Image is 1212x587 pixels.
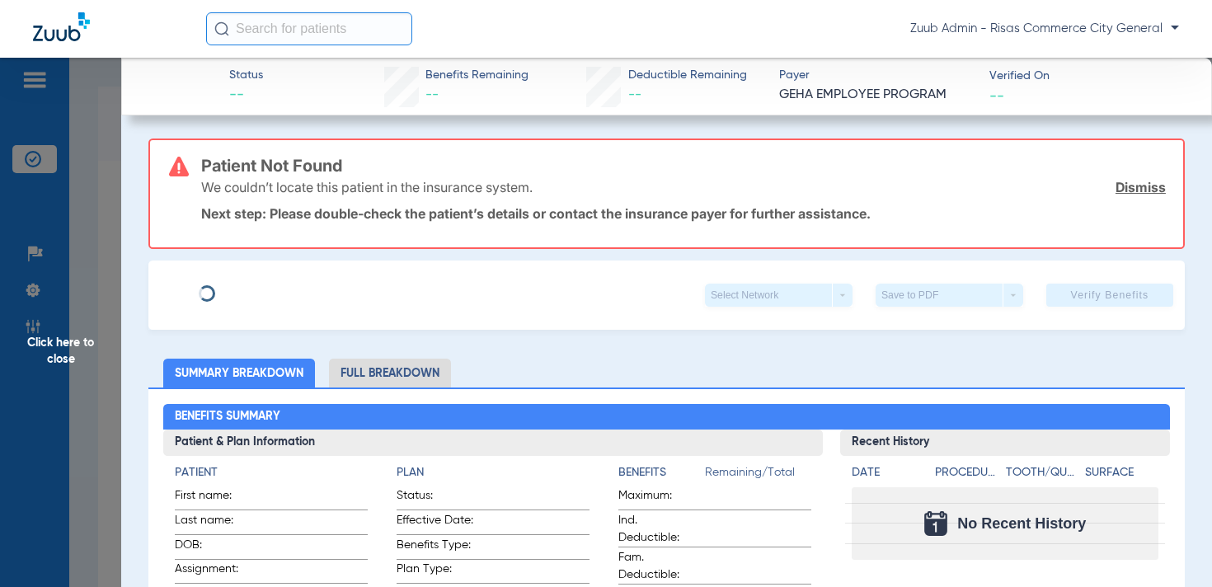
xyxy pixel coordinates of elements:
span: Maximum: [618,487,699,510]
h3: Recent History [840,430,1170,456]
span: -- [229,85,263,106]
span: Deductible Remaining [628,67,747,84]
span: Zuub Admin - Risas Commerce City General [910,21,1179,37]
span: -- [425,88,439,101]
span: First name: [175,487,256,510]
app-breakdown-title: Date [852,464,921,487]
img: Calendar [924,511,947,536]
h4: Plan [397,464,590,481]
span: -- [989,87,1004,104]
h4: Surface [1085,464,1158,481]
span: GEHA EMPLOYEE PROGRAM [779,85,975,106]
h4: Patient [175,464,368,481]
p: We couldn’t locate this patient in the insurance system. [201,179,533,195]
a: Dismiss [1116,179,1166,195]
img: Zuub Logo [33,12,90,41]
app-breakdown-title: Tooth/Quad [1006,464,1079,487]
p: Next step: Please double-check the patient’s details or contact the insurance payer for further a... [201,205,1166,222]
img: Search Icon [214,21,229,36]
span: No Recent History [957,515,1086,532]
h4: Tooth/Quad [1006,464,1079,481]
span: DOB: [175,537,256,559]
input: Search for patients [206,12,412,45]
span: Status [229,67,263,84]
h4: Benefits [618,464,705,481]
span: Ind. Deductible: [618,512,699,547]
span: Benefits Remaining [425,67,528,84]
span: Status: [397,487,477,510]
app-breakdown-title: Benefits [618,464,705,487]
span: Verified On [989,68,1186,85]
li: Summary Breakdown [163,359,315,387]
span: Plan Type: [397,561,477,583]
span: Assignment: [175,561,256,583]
app-breakdown-title: Surface [1085,464,1158,487]
h4: Procedure [935,464,1000,481]
span: -- [628,88,641,101]
h4: Date [852,464,921,481]
li: Full Breakdown [329,359,451,387]
h3: Patient & Plan Information [163,430,824,456]
span: Last name: [175,512,256,534]
h2: Benefits Summary [163,404,1171,430]
span: Remaining/Total [705,464,811,487]
span: Benefits Type: [397,537,477,559]
app-breakdown-title: Procedure [935,464,1000,487]
span: Fam. Deductible: [618,549,699,584]
h3: Patient Not Found [201,157,1166,174]
img: error-icon [169,157,189,176]
span: Payer [779,67,975,84]
span: Effective Date: [397,512,477,534]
